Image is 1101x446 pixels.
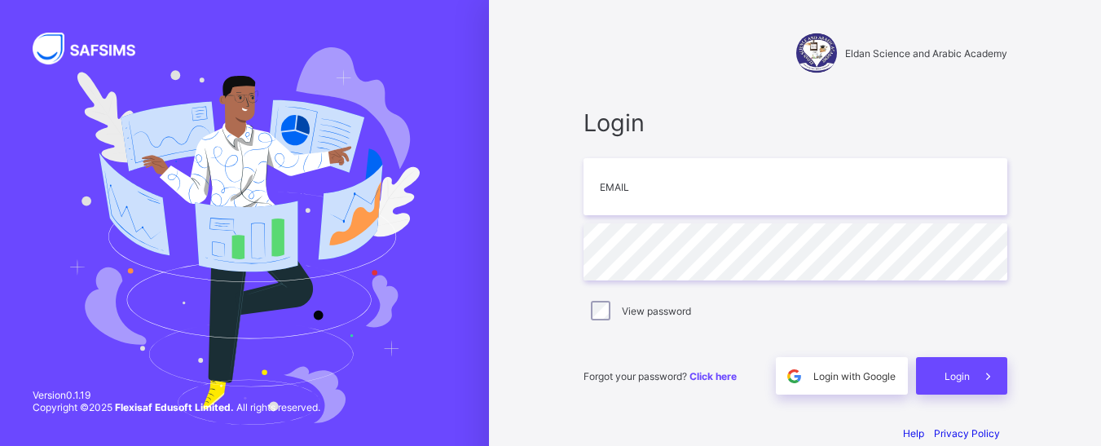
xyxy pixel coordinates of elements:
span: Login [584,108,1007,137]
span: Login [945,370,970,382]
img: SAFSIMS Logo [33,33,155,64]
span: Copyright © 2025 All rights reserved. [33,401,320,413]
span: Version 0.1.19 [33,389,320,401]
span: Forgot your password? [584,370,737,382]
span: Login with Google [813,370,896,382]
img: google.396cfc9801f0270233282035f929180a.svg [785,367,804,386]
a: Click here [689,370,737,382]
a: Privacy Policy [934,427,1000,439]
label: View password [622,305,691,317]
span: Eldan Science and Arabic Academy [845,47,1007,60]
img: Hero Image [69,47,421,425]
a: Help [903,427,924,439]
strong: Flexisaf Edusoft Limited. [115,401,234,413]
